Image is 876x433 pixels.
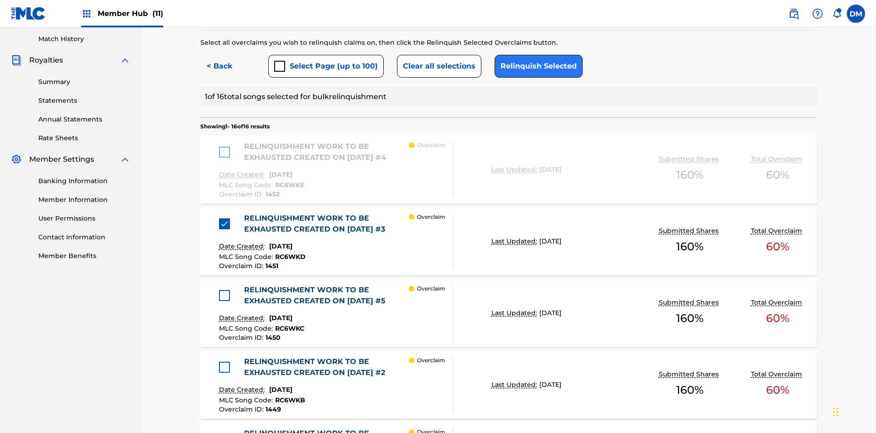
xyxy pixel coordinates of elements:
[676,382,704,398] span: 160 %
[417,285,445,293] p: Overclaim
[659,154,721,164] p: Submitted Shares
[751,226,804,236] p: Total Overclaim
[219,356,409,378] div: RELINQUISHMENT WORK TO BE EXHAUSTED CREATED ON [DATE] #2
[766,238,789,255] span: 60 %
[751,154,804,164] p: Total Overclaim
[219,242,267,251] p: Date Created:
[219,285,409,306] div: RELINQUISHMENT WORK TO BE EXHAUSTED CREATED ON [DATE] #5
[269,314,292,322] span: [DATE]
[676,310,704,327] span: 160 %
[81,8,92,19] img: Top Rightsholders
[11,154,22,165] img: Member Settings
[659,298,721,307] p: Submitted Shares
[200,87,817,107] div: 1 of 16 total songs selected for bulk relinquishment
[417,356,445,364] p: Overclaim
[269,242,292,250] span: [DATE]
[29,55,63,66] span: Royalties
[830,389,876,433] iframe: Chat Widget
[11,55,22,66] img: Royalties
[219,213,409,235] div: RELINQUISHMENT WORK TO BE EXHAUSTED CREATED ON [DATE] #3
[751,298,804,307] p: Total Overclaim
[219,396,275,404] span: MLC Song Code :
[397,55,481,78] button: Clear all selections
[266,262,278,270] span: 1451
[38,34,130,44] a: Match History
[219,313,267,323] p: Date Created:
[766,167,789,183] span: 60 %
[833,398,839,426] div: Drag
[659,370,721,379] p: Submitted Shares
[38,214,130,223] a: User Permissions
[269,385,292,394] span: [DATE]
[266,333,281,342] span: 1450
[539,165,562,174] span: [DATE]
[200,38,817,48] div: Select all overclaims you wish to relinquish claims on, then click the Relinquish Selected Overcl...
[219,324,275,333] span: MLC Song Code :
[266,405,281,413] span: 1449
[275,396,305,404] span: RC6WKB
[275,253,306,261] span: RC6WKD
[219,385,267,395] p: Date Created:
[220,219,229,228] img: checkbox
[38,195,130,205] a: Member Information
[219,170,267,180] p: Date Created:
[676,167,704,183] span: 160 %
[38,115,130,124] a: Annual Statements
[495,55,583,78] button: Relinquish Selected
[812,8,823,19] img: help
[38,77,130,87] a: Summary
[808,5,827,23] div: Help
[766,310,789,327] span: 60 %
[29,154,94,165] span: Member Settings
[219,190,266,198] span: Overclaim ID :
[219,333,266,342] span: Overclaim ID :
[266,190,280,198] span: 1452
[785,5,803,23] a: Public Search
[788,8,799,19] img: search
[98,8,163,19] span: Member Hub
[38,96,130,106] a: Statements
[11,7,46,20] img: MLC Logo
[417,213,445,221] p: Overclaim
[766,382,789,398] span: 60 %
[219,253,275,261] span: MLC Song Code :
[676,238,704,255] span: 160 %
[200,122,270,131] p: Showing 1 - 16 of 16 results
[38,176,130,186] a: Banking Information
[120,154,130,165] img: expand
[219,141,409,163] div: RELINQUISHMENT WORK TO BE EXHAUSTED CREATED ON [DATE] #4
[539,237,562,245] span: [DATE]
[120,55,130,66] img: expand
[219,405,266,413] span: Overclaim ID :
[275,324,304,333] span: RC6WKC
[38,133,130,143] a: Rate Sheets
[491,308,539,318] p: Last Updated:
[539,380,562,389] span: [DATE]
[152,9,163,18] span: (11)
[200,55,255,78] button: < Back
[269,170,292,179] span: [DATE]
[847,5,865,23] div: User Menu
[219,262,266,270] span: Overclaim ID :
[539,309,562,317] span: [DATE]
[491,380,539,390] p: Last Updated:
[275,181,304,189] span: RC6WKE
[832,9,841,18] div: Notifications
[38,232,130,242] a: Contact Information
[417,141,445,149] p: Overclaim
[38,251,130,261] a: Member Benefits
[751,370,804,379] p: Total Overclaim
[219,181,275,189] span: MLC Song Code :
[268,55,384,78] button: Select Page (up to 100)
[659,226,721,236] p: Submitted Shares
[491,165,539,174] p: Last Updated:
[491,237,539,246] p: Last Updated:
